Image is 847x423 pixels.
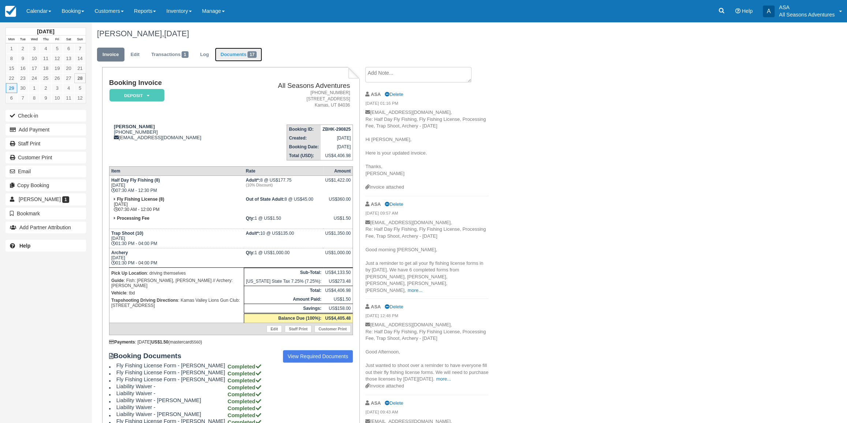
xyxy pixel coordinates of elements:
[195,48,214,62] a: Log
[63,93,74,103] a: 11
[325,197,351,208] div: US$360.00
[63,63,74,73] a: 20
[228,392,262,397] strong: Completed
[5,193,86,205] a: [PERSON_NAME] 1
[109,124,241,140] div: [PHONE_NUMBER] [EMAIL_ADDRESS][DOMAIN_NAME]
[29,44,40,53] a: 3
[6,36,17,44] th: Mon
[111,297,242,309] p: : Kamas Valley Lions Gun Club: [STREET_ADDRESS]
[6,63,17,73] a: 15
[40,44,51,53] a: 4
[164,29,189,38] span: [DATE]
[325,231,351,242] div: US$1,350.00
[74,93,86,103] a: 12
[29,36,40,44] th: Wed
[244,176,323,195] td: 8 @ US$177.75
[266,325,282,333] a: Edit
[325,178,351,189] div: US$1,422.00
[228,405,262,411] strong: Completed
[29,83,40,93] a: 1
[17,73,29,83] a: 23
[109,167,244,176] th: Item
[365,210,489,218] em: [DATE] 09:57 AM
[244,295,323,304] th: Amount Paid:
[6,53,17,63] a: 8
[52,36,63,44] th: Fri
[246,216,254,221] strong: Qty
[74,44,86,53] a: 7
[17,93,29,103] a: 7
[111,231,143,236] strong: Trap Shoot (10)
[40,93,51,103] a: 9
[371,201,381,207] strong: ASA
[323,286,353,295] td: US$4,406.98
[244,195,323,214] td: 8 @ US$45.00
[63,36,74,44] th: Sat
[5,222,86,233] button: Add Partner Attribution
[287,125,321,134] th: Booking ID:
[321,142,353,151] td: [DATE]
[365,322,489,383] p: [EMAIL_ADDRESS][DOMAIN_NAME], Re: Half Day Fly Fishing, Fly Fishing License, Processing Fee, Trap...
[385,201,403,207] a: Delete
[109,248,244,268] td: [DATE] 01:30 PM - 04:00 PM
[371,92,381,97] strong: ASA
[385,92,403,97] a: Delete
[6,83,17,93] a: 29
[385,304,403,309] a: Delete
[116,370,226,375] span: Fly Fishing License Form - [PERSON_NAME]
[244,90,350,108] address: [PHONE_NUMBER] [STREET_ADDRESS] Kamas, UT 84036
[5,138,86,149] a: Staff Print
[40,73,51,83] a: 25
[285,325,311,333] a: Staff Print
[323,167,353,176] th: Amount
[365,100,489,108] em: [DATE] 01:16 PM
[244,304,323,313] th: Savings:
[52,44,63,53] a: 5
[109,89,164,102] em: Deposit
[365,383,489,390] div: Invoice attached
[323,268,353,277] td: US$4,133.50
[5,166,86,177] button: Email
[40,63,51,73] a: 18
[117,216,149,221] strong: Processing Fee
[287,151,321,160] th: Total (USD):
[109,229,244,248] td: [DATE] 01:30 PM - 04:00 PM
[5,240,86,252] a: Help
[109,195,244,214] td: [DATE] 07:30 AM - 12:00 PM
[74,36,86,44] th: Sun
[323,295,353,304] td: US$1.50
[407,287,422,293] a: more...
[109,339,135,345] strong: Payments
[17,83,29,93] a: 30
[17,53,29,63] a: 9
[735,8,740,14] i: Help
[52,83,63,93] a: 3
[146,48,194,62] a: Transactions1
[247,51,257,58] span: 17
[246,197,284,202] strong: Out of State Adult
[323,277,353,286] td: US$273.48
[244,313,323,323] th: Balance Due (100%):
[19,196,61,202] span: [PERSON_NAME]
[244,214,323,229] td: 1 @ US$1.50
[109,339,353,345] div: : [DATE] (mastercard )
[742,8,753,14] span: Help
[6,73,17,83] a: 22
[111,298,178,303] strong: Trapshooting Driving Directions
[244,167,323,176] th: Rate
[17,36,29,44] th: Tue
[63,83,74,93] a: 4
[371,400,381,406] strong: ASA
[40,53,51,63] a: 11
[215,48,262,62] a: Documents17
[246,231,260,236] strong: Adult*
[111,271,147,276] strong: Pick Up Location
[321,134,353,142] td: [DATE]
[228,378,262,383] strong: Completed
[62,196,69,203] span: 1
[5,179,86,191] button: Copy Booking
[321,151,353,160] td: US$4,406.98
[29,63,40,73] a: 17
[244,286,323,295] th: Total:
[116,383,226,389] span: Liability Waiver -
